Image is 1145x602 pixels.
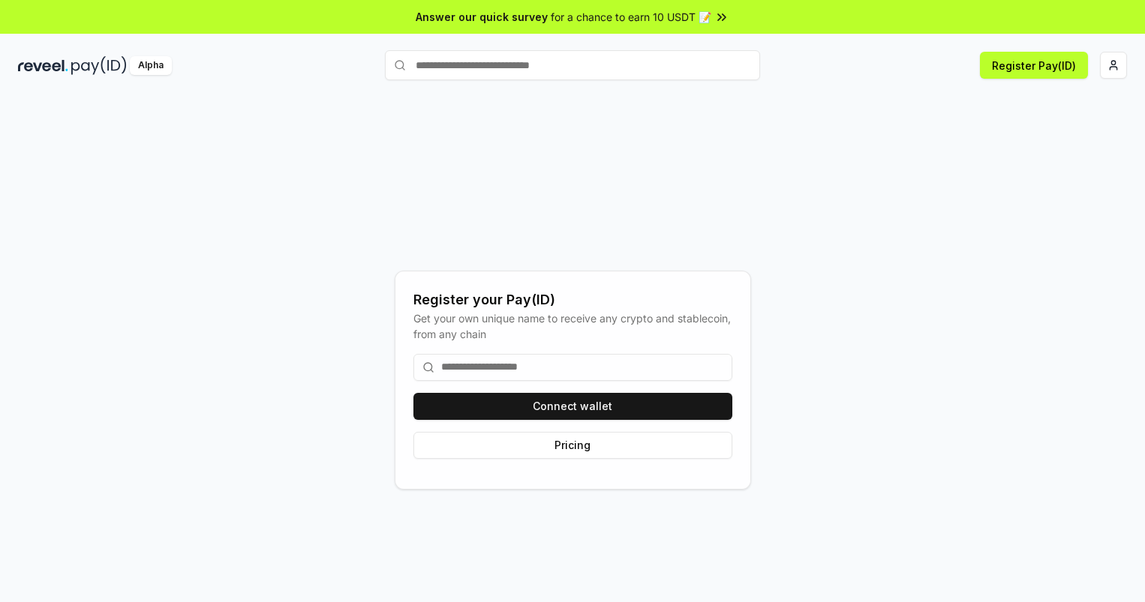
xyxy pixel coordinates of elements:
span: Answer our quick survey [416,9,548,25]
button: Register Pay(ID) [980,52,1088,79]
button: Pricing [413,432,732,459]
button: Connect wallet [413,393,732,420]
img: pay_id [71,56,127,75]
div: Register your Pay(ID) [413,289,732,310]
div: Alpha [130,56,172,75]
div: Get your own unique name to receive any crypto and stablecoin, from any chain [413,310,732,342]
span: for a chance to earn 10 USDT 📝 [551,9,711,25]
img: reveel_dark [18,56,68,75]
